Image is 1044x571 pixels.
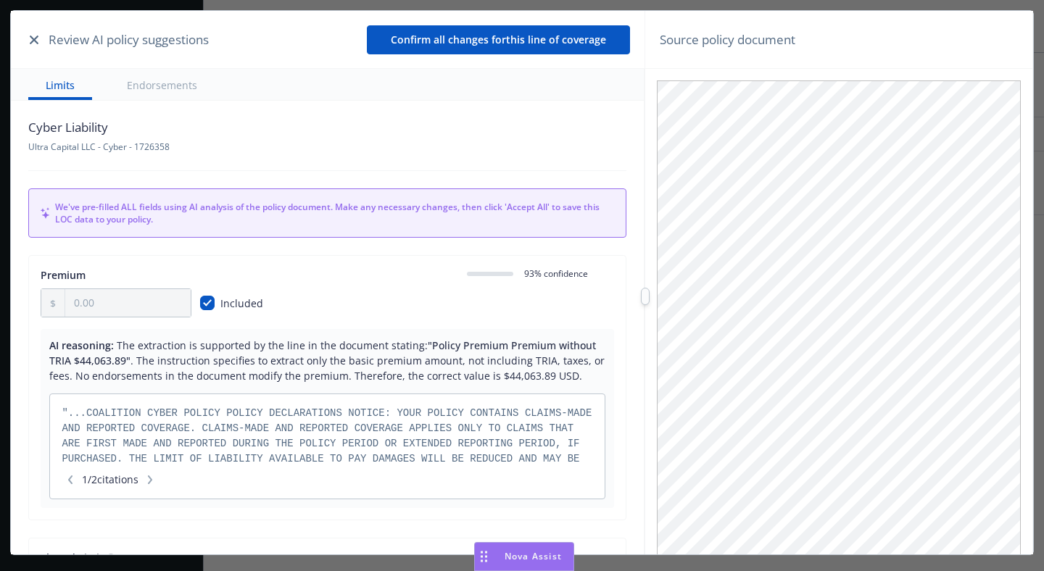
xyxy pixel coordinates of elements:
button: Confirm all changes forthis line of coverage [367,25,630,54]
button: Endorsements [109,69,215,100]
span: "Policy Premium Premium without TRIA $44,063.89" [49,338,596,367]
span: AI reasoning: [49,338,114,352]
span: Premium [41,268,86,282]
input: 0.00 [65,289,191,317]
div: Drag to move [475,543,493,570]
span: 1 / 2 citations [62,472,159,487]
span: Cyber Liability [28,118,170,137]
span: Shared Limit [41,551,104,564]
span: Included [220,296,263,310]
span: Review AI policy suggestions [49,30,209,49]
span: Ultra Capital LLC - Cyber - 1726358 [28,141,170,153]
button: Limits [28,69,92,100]
span: Nova Assist [505,550,562,562]
span: The extraction is supported by the line in the document stating: . The instruction specifies to e... [49,338,605,383]
span: We've pre-filled ALL fields using AI analysis of the policy document. Make any necessary changes,... [55,201,614,225]
span: 93 % confidence [519,267,588,280]
div: "... ..." [62,406,593,466]
span: Source policy document [660,30,795,49]
span: 0 [519,267,524,280]
button: Nova Assist [474,542,574,571]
